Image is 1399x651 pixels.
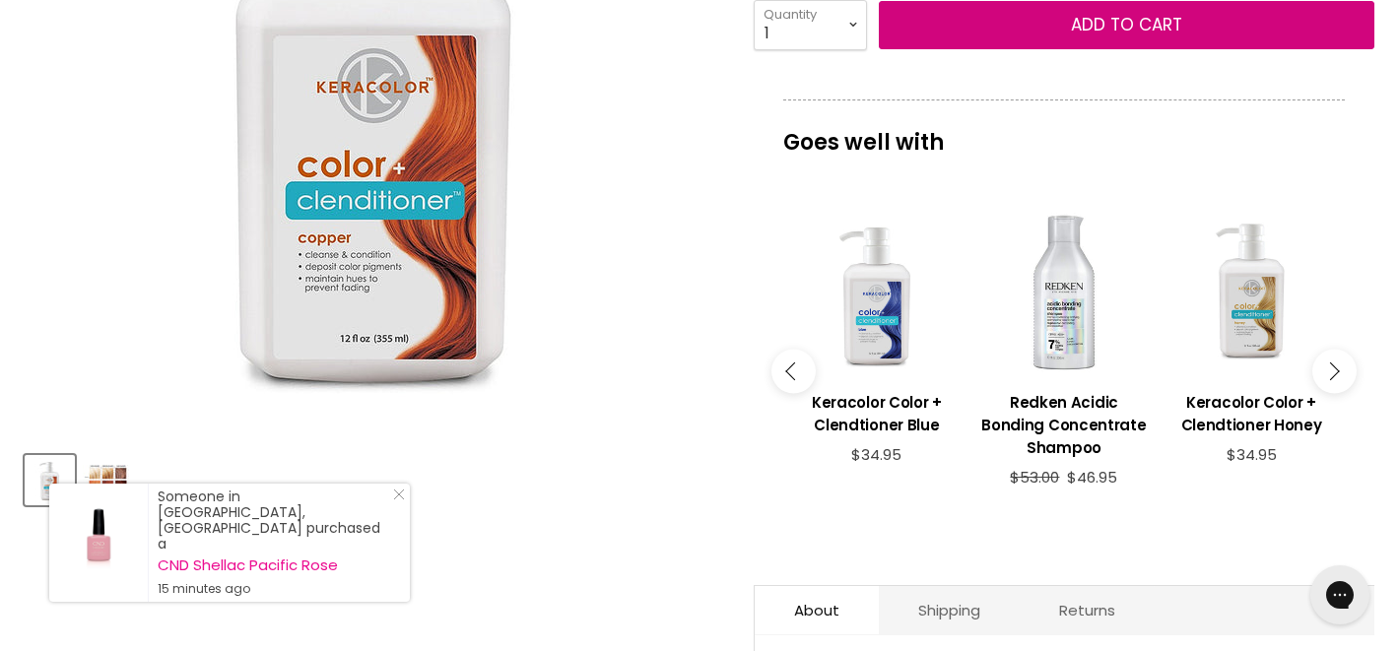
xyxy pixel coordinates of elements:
[1167,376,1335,446] a: View product:Keracolor Color + Clendtioner Honey
[1227,444,1277,465] span: $34.95
[1067,467,1117,488] span: $46.95
[22,449,723,505] div: Product thumbnails
[1071,13,1182,36] span: Add to cart
[1010,467,1059,488] span: $53.00
[81,455,131,505] button: Keracolor Color + Clendtioner Copper
[755,586,879,634] a: About
[793,376,961,446] a: View product:Keracolor Color + Clendtioner Blue
[83,457,129,503] img: Keracolor Color + Clendtioner Copper
[783,99,1345,164] p: Goes well with
[393,488,405,500] svg: Close Icon
[1020,586,1155,634] a: Returns
[158,488,390,597] div: Someone in [GEOGRAPHIC_DATA], [GEOGRAPHIC_DATA] purchased a
[49,484,148,602] a: Visit product page
[158,581,390,597] small: 15 minutes ago
[27,457,73,503] img: Keracolor Color + Clendtioner Copper
[980,391,1148,459] h3: Redken Acidic Bonding Concentrate Shampoo
[793,391,961,436] h3: Keracolor Color + Clendtioner Blue
[1167,391,1335,436] h3: Keracolor Color + Clendtioner Honey
[385,488,405,508] a: Close Notification
[1300,558,1379,631] iframe: Gorgias live chat messenger
[158,557,390,573] a: CND Shellac Pacific Rose
[851,444,901,465] span: $34.95
[25,455,75,505] button: Keracolor Color + Clendtioner Copper
[980,376,1148,469] a: View product:Redken Acidic Bonding Concentrate Shampoo
[879,1,1374,50] button: Add to cart
[879,586,1020,634] a: Shipping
